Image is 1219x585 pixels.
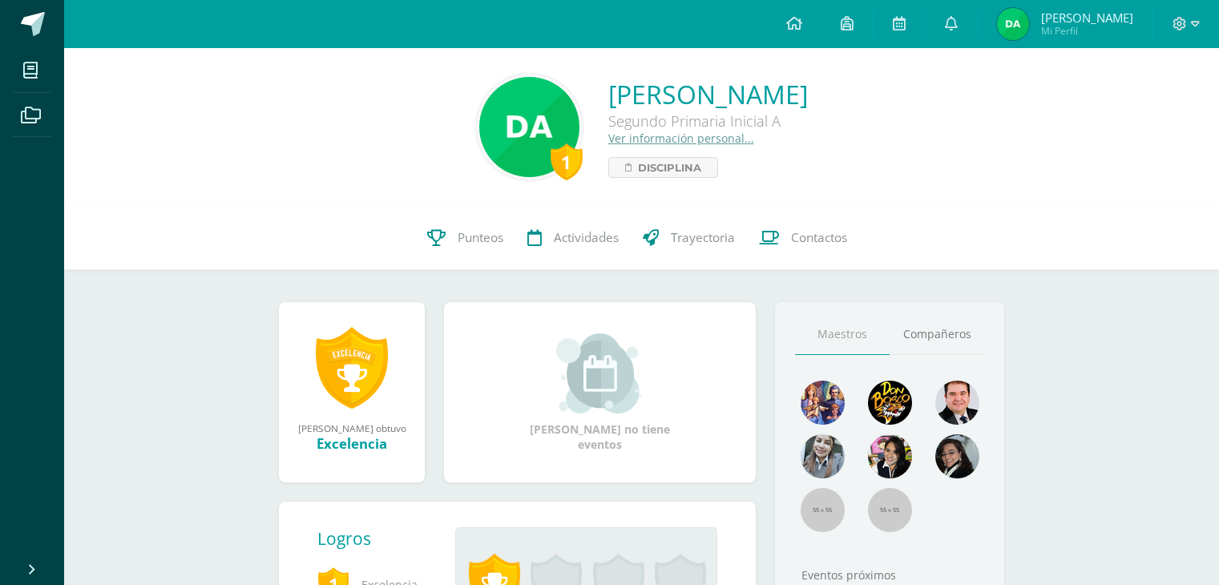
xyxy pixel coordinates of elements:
[935,381,979,425] img: 79570d67cb4e5015f1d97fde0ec62c05.png
[458,229,503,246] span: Punteos
[1041,24,1133,38] span: Mi Perfil
[997,8,1029,40] img: f645a1e54c3c4cc8e183a50ad53a921b.png
[608,131,754,146] a: Ver información personal...
[795,567,984,583] div: Eventos próximos
[868,488,912,532] img: 55x55
[935,434,979,478] img: 6377130e5e35d8d0020f001f75faf696.png
[479,77,579,177] img: 576d49dada21f7f557ee68d27ea63d74.png
[791,229,847,246] span: Contactos
[608,157,718,178] a: Disciplina
[638,158,701,177] span: Disciplina
[801,434,845,478] img: 45bd7986b8947ad7e5894cbc9b781108.png
[671,229,735,246] span: Trayectoria
[608,77,808,111] a: [PERSON_NAME]
[631,206,747,270] a: Trayectoria
[554,229,619,246] span: Actividades
[890,314,984,355] a: Compañeros
[747,206,859,270] a: Contactos
[295,434,409,453] div: Excelencia
[868,381,912,425] img: 29fc2a48271e3f3676cb2cb292ff2552.png
[1041,10,1133,26] span: [PERSON_NAME]
[317,527,442,550] div: Logros
[556,333,644,414] img: event_small.png
[415,206,515,270] a: Punteos
[608,111,808,131] div: Segundo Primaria Inicial A
[801,488,845,532] img: 55x55
[551,143,583,180] div: 1
[515,206,631,270] a: Actividades
[801,381,845,425] img: 88256b496371d55dc06d1c3f8a5004f4.png
[295,422,409,434] div: [PERSON_NAME] obtuvo
[795,314,890,355] a: Maestros
[868,434,912,478] img: ddcb7e3f3dd5693f9a3e043a79a89297.png
[520,333,680,452] div: [PERSON_NAME] no tiene eventos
